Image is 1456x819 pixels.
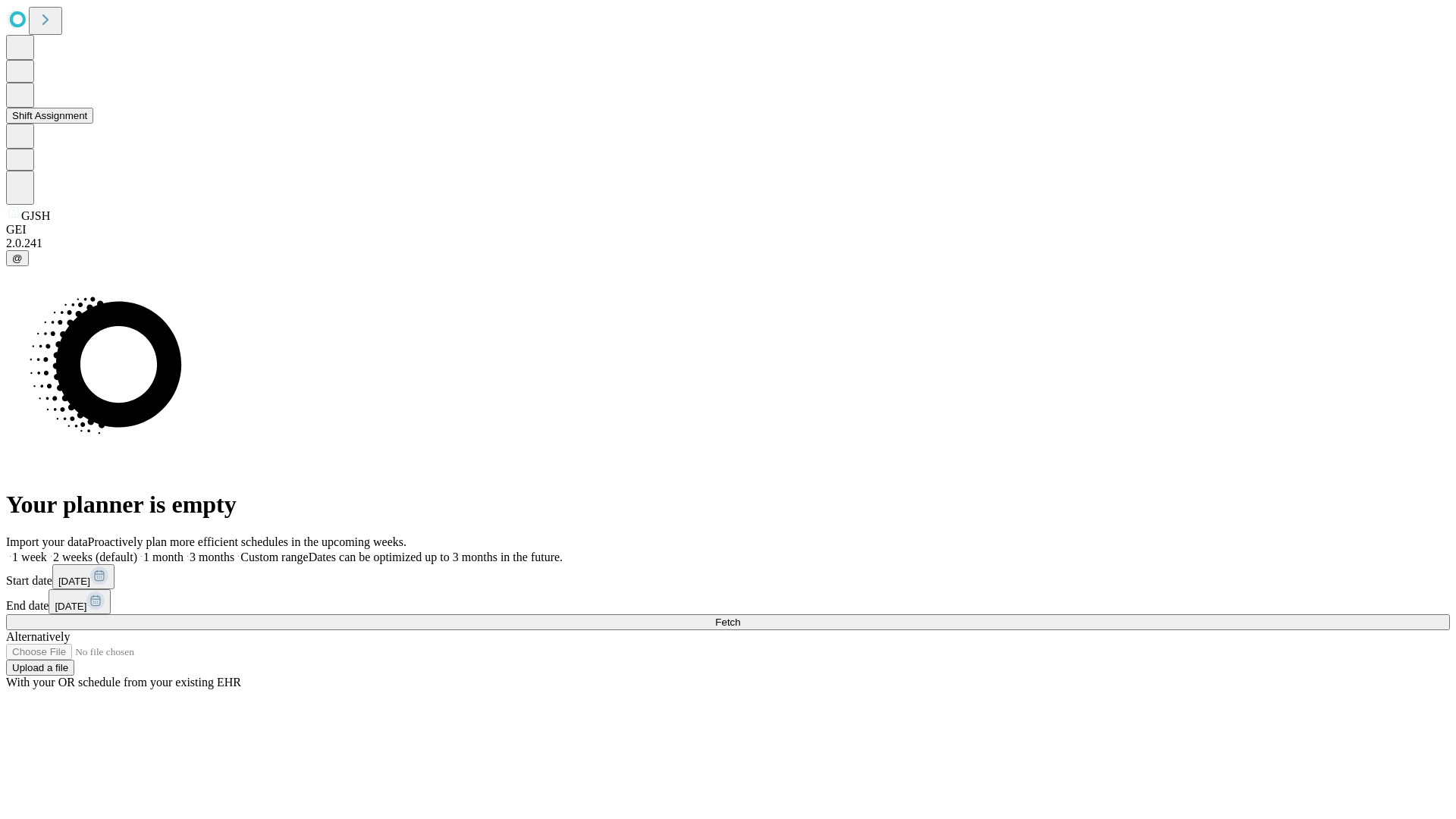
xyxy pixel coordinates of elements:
[6,630,70,643] span: Alternatively
[715,617,740,628] span: Fetch
[55,601,86,612] span: [DATE]
[190,551,234,563] span: 3 months
[6,223,1450,237] div: GEI
[88,535,406,548] span: Proactively plan more efficient schedules in the upcoming weeks.
[12,551,47,563] span: 1 week
[53,551,137,563] span: 2 weeks (default)
[21,209,50,222] span: GJSH
[6,535,88,548] span: Import your data
[143,551,184,563] span: 1 month
[6,589,1450,614] div: End date
[6,660,74,676] button: Upload a file
[6,564,1450,589] div: Start date
[6,614,1450,630] button: Fetch
[309,551,563,563] span: Dates can be optimized up to 3 months in the future.
[6,676,241,689] span: With your OR schedule from your existing EHR
[240,551,308,563] span: Custom range
[6,491,1450,519] h1: Your planner is empty
[52,564,115,589] button: [DATE]
[58,576,90,587] span: [DATE]
[6,237,1450,250] div: 2.0.241
[49,589,111,614] button: [DATE]
[6,250,29,266] button: @
[12,253,23,264] span: @
[6,108,93,124] button: Shift Assignment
